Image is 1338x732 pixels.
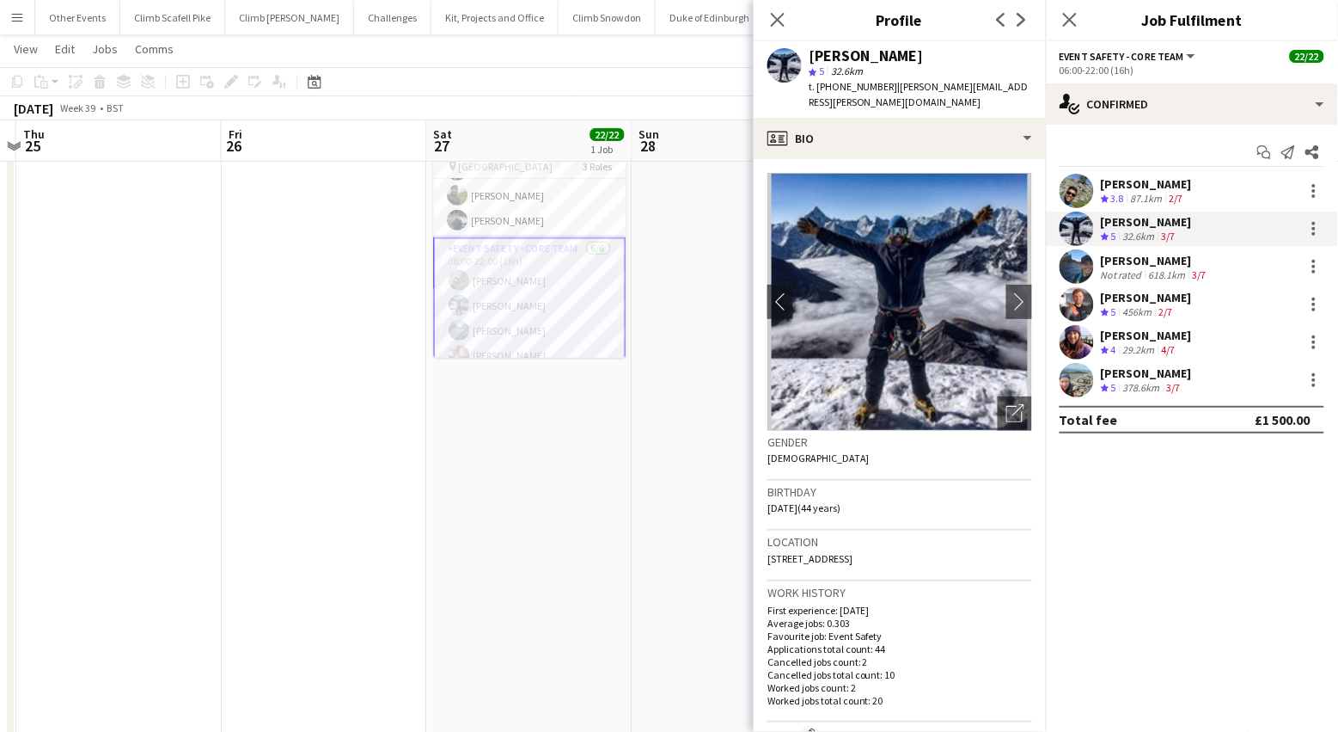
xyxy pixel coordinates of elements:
[559,1,656,34] button: Climb Snowdon
[1101,214,1192,230] div: [PERSON_NAME]
[767,694,1032,707] p: Worked jobs total count: 20
[819,65,824,77] span: 5
[1159,305,1173,318] app-skills-label: 2/7
[1146,268,1189,281] div: 618.1km
[434,237,626,424] app-card-role: Event Safety - Core Team6/606:00-22:00 (16h)[PERSON_NAME][PERSON_NAME][PERSON_NAME][PERSON_NAME]
[1120,343,1158,358] div: 29.2km
[767,484,1032,500] h3: Birthday
[434,126,453,142] span: Sat
[767,617,1032,630] p: Average jobs: 0.303
[14,100,53,117] div: [DATE]
[1046,83,1338,125] div: Confirmed
[21,136,45,156] span: 25
[1060,50,1184,63] span: Event Safety - Core Team
[809,80,898,93] span: t. [PHONE_NUMBER]
[656,1,764,34] button: Duke of Edinburgh
[135,41,174,57] span: Comms
[55,41,75,57] span: Edit
[1167,381,1181,394] app-skills-label: 3/7
[431,136,453,156] span: 27
[1256,411,1311,428] div: £1 500.00
[1060,64,1324,77] div: 06:00-22:00 (16h)
[1170,192,1183,205] app-skills-label: 2/7
[1060,50,1198,63] button: Event Safety - Core Team
[767,173,1032,431] img: Crew avatar or photo
[85,38,125,60] a: Jobs
[1290,50,1324,63] span: 22/22
[107,101,124,114] div: BST
[459,160,553,173] span: [GEOGRAPHIC_DATA]
[767,534,1032,550] h3: Location
[1101,253,1210,268] div: [PERSON_NAME]
[1101,366,1192,381] div: [PERSON_NAME]
[128,38,180,60] a: Comms
[754,118,1046,159] div: Bio
[1162,230,1176,243] app-skills-label: 3/7
[1101,328,1192,343] div: [PERSON_NAME]
[7,38,45,60] a: View
[591,143,624,156] div: 1 Job
[1111,192,1124,205] span: 3.8
[639,126,660,142] span: Sun
[431,1,559,34] button: Kit, Projects and Office
[767,434,1032,450] h3: Gender
[583,160,613,173] span: 3 Roles
[637,136,660,156] span: 28
[1111,230,1116,243] span: 5
[590,128,625,141] span: 22/22
[1127,192,1166,206] div: 87.1km
[1193,268,1207,281] app-skills-label: 3/7
[434,103,626,358] app-job-card: 06:00-22:00 (16h)22/22South Coast Mighty Hike - S25Q2TS-9780 [GEOGRAPHIC_DATA]3 Roles[PERSON_NAME...
[828,65,866,77] span: 32.6km
[998,397,1032,431] div: Open photos pop-in
[767,501,840,514] span: [DATE] (44 years)
[1111,305,1116,318] span: 5
[1111,381,1116,394] span: 5
[57,101,100,114] span: Week 39
[48,38,82,60] a: Edit
[767,604,1032,617] p: First experience: [DATE]
[1162,343,1176,356] app-skills-label: 4/7
[23,126,45,142] span: Thu
[354,1,431,34] button: Challenges
[767,668,1032,681] p: Cancelled jobs total count: 10
[14,41,38,57] span: View
[1101,176,1192,192] div: [PERSON_NAME]
[767,585,1032,600] h3: Work history
[767,452,870,464] span: [DEMOGRAPHIC_DATA]
[1046,9,1338,31] h3: Job Fulfilment
[92,41,118,57] span: Jobs
[1101,268,1146,281] div: Not rated
[767,643,1032,655] p: Applications total count: 44
[767,681,1032,694] p: Worked jobs count: 2
[225,1,354,34] button: Climb [PERSON_NAME]
[767,655,1032,668] p: Cancelled jobs count: 2
[1060,411,1118,428] div: Total fee
[229,126,242,142] span: Fri
[1120,230,1158,244] div: 32.6km
[226,136,242,156] span: 26
[120,1,225,34] button: Climb Scafell Pike
[767,552,852,565] span: [STREET_ADDRESS]
[1111,343,1116,356] span: 4
[754,9,1046,31] h3: Profile
[767,630,1032,643] p: Favourite job: Event Safety
[35,1,120,34] button: Other Events
[809,80,1029,108] span: | [PERSON_NAME][EMAIL_ADDRESS][PERSON_NAME][DOMAIN_NAME]
[1101,290,1192,305] div: [PERSON_NAME]
[1120,381,1164,396] div: 378.6km
[809,48,924,64] div: [PERSON_NAME]
[1120,305,1156,320] div: 456km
